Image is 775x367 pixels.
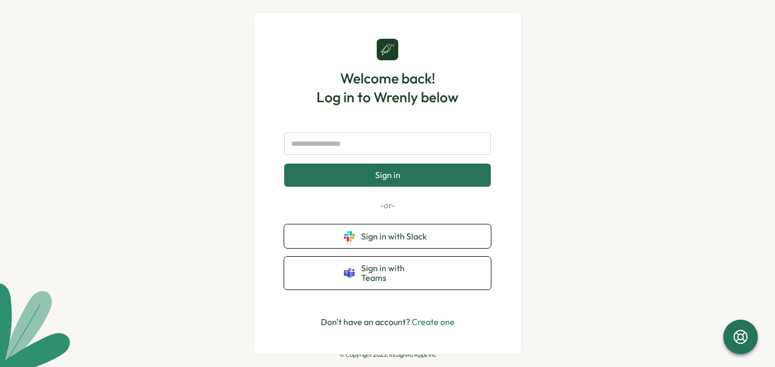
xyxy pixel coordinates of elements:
p: Don't have an account? [321,315,455,329]
a: Create one [412,316,455,327]
h1: Welcome back! Log in to Wrenly below [316,69,459,107]
span: Sign in with Teams [361,263,431,283]
span: Sign in [375,170,400,180]
button: Sign in [284,164,491,186]
button: Sign in with Slack [284,224,491,248]
p: -or- [284,200,491,211]
button: Sign in with Teams [284,257,491,290]
p: © Copyright 2025, Incognito Apps Inc [340,351,436,358]
span: Sign in with Slack [361,231,431,241]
